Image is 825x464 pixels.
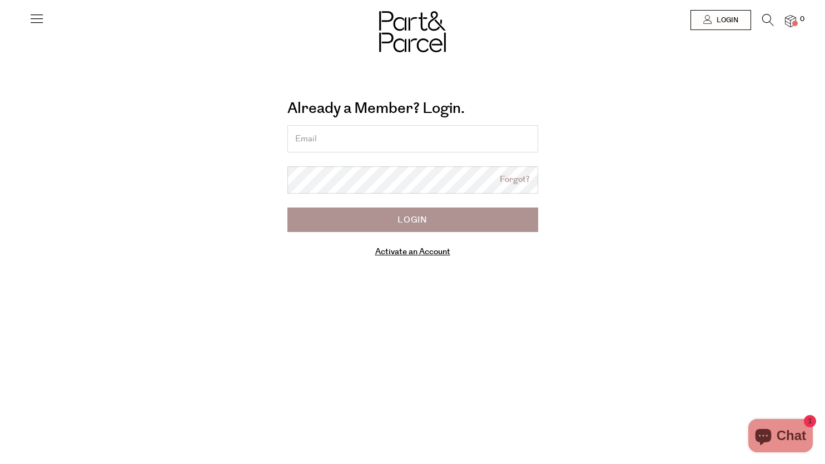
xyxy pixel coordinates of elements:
a: Activate an Account [375,246,450,258]
span: 0 [797,14,807,24]
input: Email [287,125,538,152]
inbox-online-store-chat: Shopify online store chat [745,419,816,455]
span: Login [714,16,738,25]
a: Forgot? [500,174,530,186]
a: Login [690,10,751,30]
a: Already a Member? Login. [287,96,465,121]
a: 0 [785,15,796,27]
img: Part&Parcel [379,11,446,52]
input: Login [287,208,538,232]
